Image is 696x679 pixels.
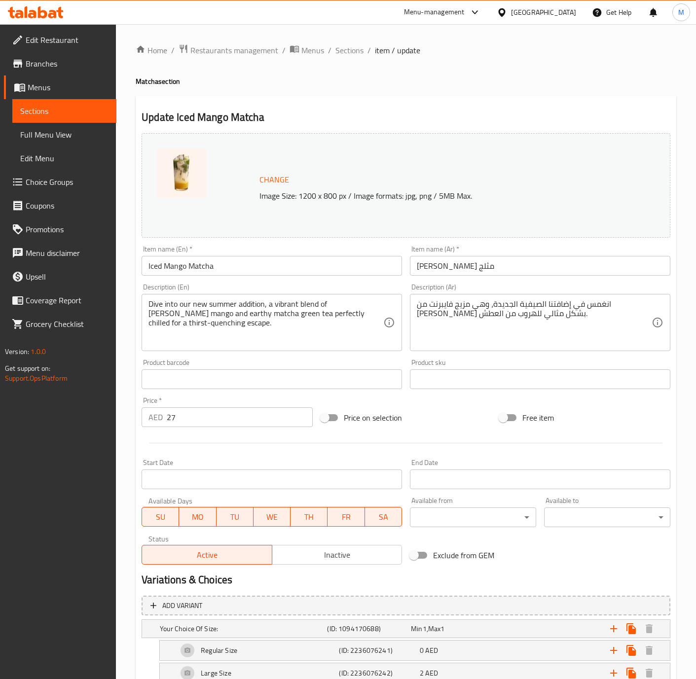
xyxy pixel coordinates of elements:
button: WE [254,507,291,527]
span: Change [259,173,289,187]
span: Upsell [26,271,109,283]
button: TU [217,507,254,527]
span: Restaurants management [190,44,278,56]
button: Add new choice group [605,620,623,638]
input: Please enter price [167,407,313,427]
button: SA [365,507,402,527]
div: Menu-management [404,6,465,18]
span: FR [331,510,361,524]
button: MO [179,507,216,527]
a: Restaurants management [179,44,278,57]
span: Menus [301,44,324,56]
h2: Update Iced Mango Matcha [142,110,670,125]
a: Edit Menu [12,146,116,170]
h2: Variations & Choices [142,572,670,587]
div: Expand [142,620,670,638]
input: Please enter product sku [410,369,670,389]
a: Upsell [4,265,116,288]
nav: breadcrumb [136,44,676,57]
h5: Your Choice Of Size: [160,624,323,634]
img: 0C9B5B3681A3A53F123D15DCD638900723239505259.jpg [157,148,206,198]
span: SU [146,510,175,524]
a: Choice Groups [4,170,116,194]
span: TU [220,510,250,524]
span: Inactive [276,548,398,562]
a: Sections [12,99,116,123]
button: Delete Regular Size [640,642,658,659]
div: Expand [160,641,670,660]
h5: Regular Size [201,645,237,655]
div: ​ [410,507,536,527]
button: Active [142,545,272,565]
span: M [678,7,684,18]
a: Coupons [4,194,116,217]
a: Grocery Checklist [4,312,116,336]
span: Active [146,548,268,562]
textarea: Dive into our new summer addition, a vibrant blend of [PERSON_NAME] mango and earthy matcha green... [148,299,383,346]
span: Add variant [162,600,202,612]
button: Inactive [272,545,402,565]
span: Choice Groups [26,176,109,188]
span: Edit Menu [20,152,109,164]
a: Support.OpsPlatform [5,372,68,385]
a: Home [136,44,167,56]
span: Coverage Report [26,294,109,306]
li: / [171,44,175,56]
h5: (ID: 2236076242) [339,668,416,678]
a: Coverage Report [4,288,116,312]
span: Promotions [26,223,109,235]
input: Enter name En [142,256,402,276]
span: Min [411,622,422,635]
li: / [282,44,286,56]
span: 1.0.0 [31,345,46,358]
a: Full Menu View [12,123,116,146]
button: Delete Your Choice Of Size: [640,620,658,638]
p: AED [148,411,163,423]
a: Edit Restaurant [4,28,116,52]
span: Branches [26,58,109,70]
button: Change [256,170,293,190]
button: Add new choice [605,642,623,659]
p: Image Size: 1200 x 800 px / Image formats: jpg, png / 5MB Max. [256,190,629,202]
textarea: انغمس في إضافتنا الصيفية الجديدة، وهي مزيج فايبرنت من [PERSON_NAME] بشكل مثالي للهروب من العطش. [417,299,652,346]
span: Get support on: [5,362,50,375]
button: Clone choice group [623,620,640,638]
h5: (ID: 1094170688) [327,624,407,634]
span: 0 [420,644,424,657]
span: Exclude from GEM [433,549,494,561]
span: item / update [375,44,420,56]
span: Menus [28,81,109,93]
span: Menu disclaimer [26,247,109,259]
button: SU [142,507,179,527]
span: Sections [20,105,109,117]
h4: Matcha section [136,76,676,86]
span: Max [428,622,440,635]
span: Price on selection [344,412,402,424]
div: [GEOGRAPHIC_DATA] [511,7,576,18]
div: , [411,624,491,634]
span: MO [183,510,212,524]
a: Branches [4,52,116,75]
span: SA [369,510,398,524]
a: Menus [290,44,324,57]
a: Promotions [4,217,116,241]
button: Add variant [142,596,670,616]
h5: Large Size [201,668,231,678]
span: TH [294,510,324,524]
span: 1 [440,622,444,635]
a: Sections [335,44,364,56]
span: AED [425,644,438,657]
span: Version: [5,345,29,358]
input: Enter name Ar [410,256,670,276]
div: ​ [544,507,670,527]
h5: (ID: 2236076241) [339,645,416,655]
li: / [367,44,371,56]
span: Full Menu View [20,129,109,141]
a: Menus [4,75,116,99]
span: 1 [423,622,427,635]
span: Grocery Checklist [26,318,109,330]
input: Please enter product barcode [142,369,402,389]
span: Coupons [26,200,109,212]
button: TH [291,507,328,527]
